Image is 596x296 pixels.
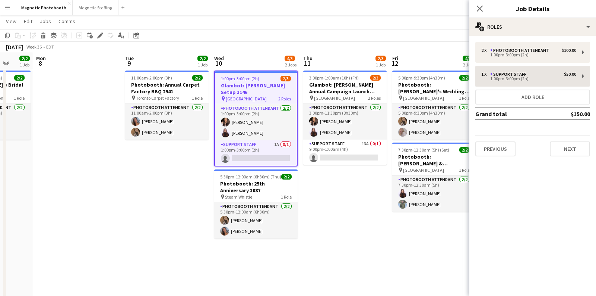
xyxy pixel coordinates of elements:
[481,53,576,57] div: 1:00pm-3:00pm (2h)
[40,18,51,25] span: Jobs
[24,18,32,25] span: Edit
[198,62,207,68] div: 1 Job
[398,75,445,81] span: 5:00pm-9:30pm (4h30m)
[459,167,470,173] span: 1 Role
[302,59,313,68] span: 11
[392,71,476,140] app-job-card: 5:00pm-9:30pm (4h30m)2/2Photobooth: [PERSON_NAME]'s Wedding - 2954 [GEOGRAPHIC_DATA]1 RolePhotobo...
[214,202,298,239] app-card-role: Photobooth Attendant2/25:30pm-12:00am (6h30m)[PERSON_NAME][PERSON_NAME]
[35,59,46,68] span: 8
[463,62,475,68] div: 2 Jobs
[214,71,298,166] app-job-card: 1:00pm-3:00pm (2h)2/3Glambot: [PERSON_NAME] Setup 3146 [GEOGRAPHIC_DATA]2 RolesPhotobooth Attenda...
[25,44,43,50] span: Week 36
[21,16,35,26] a: Edit
[3,16,19,26] a: View
[6,43,23,51] div: [DATE]
[136,95,179,101] span: Toronto Carpet Factory
[37,16,54,26] a: Jobs
[309,75,359,81] span: 3:00pm-1:00am (10h) (Fri)
[281,194,292,200] span: 1 Role
[221,76,259,81] span: 1:00pm-3:00pm (2h)
[481,72,490,77] div: 1 x
[125,103,209,140] app-card-role: Photobooth Attendant2/211:00am-2:00pm (3h)[PERSON_NAME][PERSON_NAME]
[220,174,281,180] span: 5:30pm-12:00am (6h30m) (Thu)
[469,18,596,36] div: Roles
[459,95,470,101] span: 1 Role
[303,81,387,95] h3: Glambot: [PERSON_NAME] Annual Campaign Launch 3146
[370,75,381,81] span: 2/3
[392,103,476,140] app-card-role: Photobooth Attendant2/25:00pm-9:30pm (4h30m)[PERSON_NAME][PERSON_NAME]
[6,18,16,25] span: View
[391,59,398,68] span: 12
[490,48,552,53] div: Photobooth Attendant
[125,81,209,95] h3: Photobooth: Annual Carpet Factory BBQ 2941
[20,62,29,68] div: 1 Job
[469,4,596,13] h3: Job Details
[564,72,576,77] div: $50.00
[285,62,297,68] div: 2 Jobs
[214,180,298,194] h3: Photobooth: 25th Anniversary 3087
[19,56,30,61] span: 2/2
[459,147,470,153] span: 2/2
[15,0,73,15] button: Magnetic Photobooth
[131,75,172,81] span: 11:00am-2:00pm (3h)
[192,75,203,81] span: 2/2
[303,140,387,165] app-card-role: Support Staff13A0/19:00pm-1:00am (4h)
[403,95,444,101] span: [GEOGRAPHIC_DATA]
[14,75,25,81] span: 2/2
[303,103,387,140] app-card-role: Photobooth Attendant2/23:00pm-11:30pm (8h30m)[PERSON_NAME][PERSON_NAME]
[475,90,590,105] button: Add role
[490,72,529,77] div: Support Staff
[225,194,252,200] span: Steam Whistle
[125,71,209,140] app-job-card: 11:00am-2:00pm (3h)2/2Photobooth: Annual Carpet Factory BBQ 2941 Toronto Carpet Factory1 RolePhot...
[562,48,576,53] div: $100.00
[226,96,267,102] span: [GEOGRAPHIC_DATA]
[546,108,590,120] td: $150.00
[392,55,398,62] span: Fri
[550,141,590,156] button: Next
[281,174,292,180] span: 2/2
[73,0,118,15] button: Magnetic Staffing
[398,147,449,153] span: 7:30pm-12:30am (5h) (Sat)
[192,95,203,101] span: 1 Role
[213,59,224,68] span: 10
[56,16,78,26] a: Comms
[376,62,386,68] div: 1 Job
[481,77,576,81] div: 1:00pm-3:00pm (2h)
[278,96,291,102] span: 2 Roles
[475,141,516,156] button: Previous
[368,95,381,101] span: 2 Roles
[36,55,46,62] span: Mon
[392,81,476,95] h3: Photobooth: [PERSON_NAME]'s Wedding - 2954
[303,71,387,165] app-job-card: 3:00pm-1:00am (10h) (Fri)2/3Glambot: [PERSON_NAME] Annual Campaign Launch 3146 [GEOGRAPHIC_DATA]2...
[403,167,444,173] span: [GEOGRAPHIC_DATA]
[392,175,476,212] app-card-role: Photobooth Attendant2/27:30pm-12:30am (5h)[PERSON_NAME][PERSON_NAME]
[215,104,297,140] app-card-role: Photobooth Attendant2/21:00pm-3:00pm (2h)[PERSON_NAME][PERSON_NAME]
[280,76,291,81] span: 2/3
[214,169,298,239] app-job-card: 5:30pm-12:00am (6h30m) (Thu)2/2Photobooth: 25th Anniversary 3087 Steam Whistle1 RolePhotobooth At...
[14,95,25,101] span: 1 Role
[392,153,476,167] h3: Photobooth: [PERSON_NAME] & [PERSON_NAME]'s Wedding - 3118
[197,56,208,61] span: 2/2
[46,44,54,50] div: EDT
[58,18,75,25] span: Comms
[463,56,473,61] span: 4/4
[215,140,297,166] app-card-role: Support Staff1A0/11:00pm-3:00pm (2h)
[285,56,295,61] span: 4/5
[481,48,490,53] div: 2 x
[375,56,386,61] span: 2/3
[215,82,297,96] h3: Glambot: [PERSON_NAME] Setup 3146
[303,55,313,62] span: Thu
[459,75,470,81] span: 2/2
[314,95,355,101] span: [GEOGRAPHIC_DATA]
[124,59,134,68] span: 9
[475,108,546,120] td: Grand total
[214,55,224,62] span: Wed
[392,143,476,212] app-job-card: 7:30pm-12:30am (5h) (Sat)2/2Photobooth: [PERSON_NAME] & [PERSON_NAME]'s Wedding - 3118 [GEOGRAPHI...
[125,55,134,62] span: Tue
